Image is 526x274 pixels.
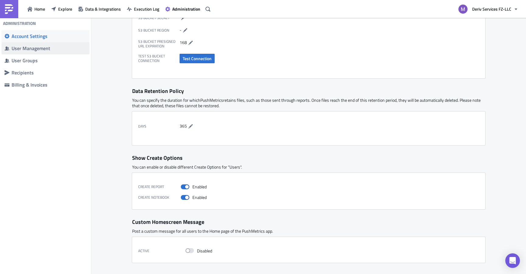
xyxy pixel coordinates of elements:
h4: Administration [3,21,36,26]
img: PushMetrics [4,4,14,14]
label: Enabled [181,184,207,190]
div: Data Retention Policy [132,87,485,94]
div: User Management [12,45,86,51]
button: Execution Log [124,4,162,14]
label: S3 Bucket Region [138,27,180,34]
button: Administration [162,4,203,14]
span: 365 [180,122,187,129]
p: Post a custom message for all users to the Home page of the PushMetrics app. [132,228,485,234]
div: Open Intercom Messenger [505,253,520,268]
img: Avatar [458,4,468,14]
span: 168 [180,39,187,45]
button: Data & Integrations [75,4,124,14]
button: Home [24,4,48,14]
span: Explore [58,6,72,12]
label: Disabled [185,248,212,254]
label: Active [138,248,182,253]
div: Account Settings [12,33,86,39]
span: Administration [172,6,200,12]
button: Deriv Services FZ-LLC [455,2,521,16]
span: Home [34,6,45,12]
p: You can enable or disable different Create Options for "Users". [132,164,485,170]
label: Create Report [138,184,181,190]
label: Days [138,123,180,130]
span: - [180,26,181,33]
button: Explore [48,4,75,14]
label: S3 Bucket Presigned URL expiration [138,39,180,49]
div: Custom Homescreen Message [132,218,485,225]
p: You can specify the duration for which PushMetrics retains files, such as those sent through repo... [132,98,485,108]
div: Recipients [12,70,86,76]
span: Test Connection [183,55,212,62]
div: Show Create Options [132,154,485,161]
div: User Groups [12,57,86,63]
label: Test S3 Bucket Connection [138,54,180,63]
span: Data & Integrations [85,6,121,12]
label: Enabled [181,195,207,200]
span: Deriv Services FZ-LLC [472,6,511,12]
div: Billing & Invoices [12,82,86,88]
button: Test Connection [180,54,215,63]
span: Execution Log [134,6,159,12]
label: Create Notebook [138,195,181,200]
